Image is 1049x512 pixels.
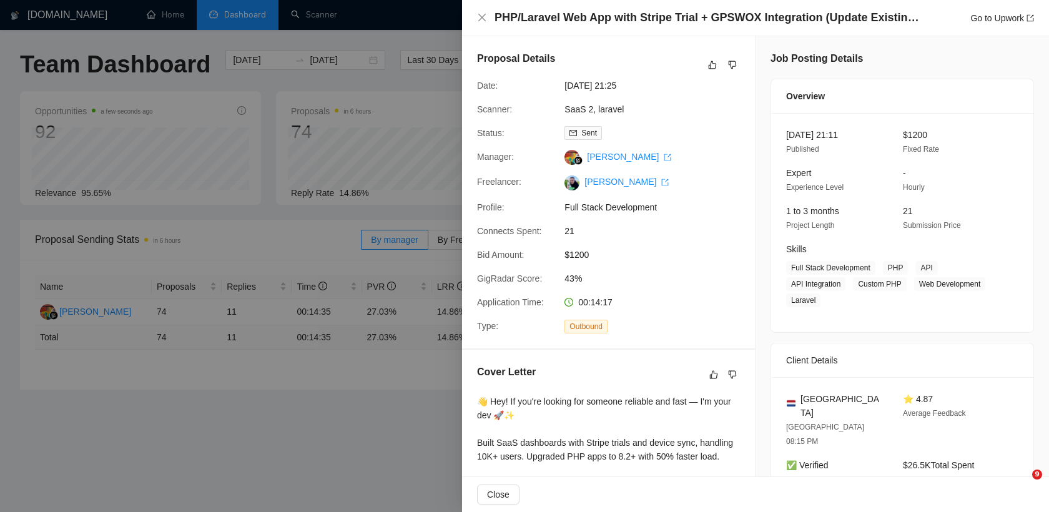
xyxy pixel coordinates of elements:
[786,475,854,484] span: Payment Verification
[970,13,1034,23] a: Go to Upworkexport
[786,460,829,470] span: ✅ Verified
[477,104,512,114] span: Scanner:
[705,57,720,72] button: like
[1007,470,1037,500] iframe: Intercom live chat
[786,183,844,192] span: Experience Level
[664,154,671,161] span: export
[477,51,555,66] h5: Proposal Details
[903,130,927,140] span: $1200
[915,261,937,275] span: API
[786,244,807,254] span: Skills
[581,129,597,137] span: Sent
[728,370,737,380] span: dislike
[883,261,909,275] span: PHP
[725,57,740,72] button: dislike
[1032,470,1042,480] span: 9
[903,183,925,192] span: Hourly
[786,130,838,140] span: [DATE] 21:11
[495,10,925,26] h4: PHP/Laravel Web App with Stripe Trial + GPSWOX Integration (Update Existing Tele2 Script)
[853,277,906,291] span: Custom PHP
[564,175,579,190] img: c1wb4Avu8h9cNp1h_fzU5_O9FXAWCBY7M3KOGlKb5jvdE9PnBFOxb8A4I01Tw_BuMe
[786,145,819,154] span: Published
[574,156,583,165] img: gigradar-bm.png
[564,224,752,238] span: 21
[477,297,544,307] span: Application Time:
[706,367,721,382] button: like
[786,423,864,446] span: [GEOGRAPHIC_DATA] 08:15 PM
[1027,14,1034,22] span: export
[800,392,883,420] span: [GEOGRAPHIC_DATA]
[477,128,505,138] span: Status:
[477,226,542,236] span: Connects Spent:
[903,394,933,404] span: ⭐ 4.87
[569,129,577,137] span: mail
[477,273,542,283] span: GigRadar Score:
[728,60,737,70] span: dislike
[787,399,795,408] img: 🇳🇱
[477,250,524,260] span: Bid Amount:
[786,343,1018,377] div: Client Details
[487,488,510,501] span: Close
[903,409,966,418] span: Average Feedback
[564,104,624,114] a: SaaS 2, laravel
[477,485,520,505] button: Close
[477,152,514,162] span: Manager:
[564,79,752,92] span: [DATE] 21:25
[786,168,811,178] span: Expert
[477,12,487,23] button: Close
[903,206,913,216] span: 21
[771,51,863,66] h5: Job Posting Details
[477,12,487,22] span: close
[914,277,986,291] span: Web Development
[786,89,825,103] span: Overview
[903,475,973,484] span: 314 Hires, 114 Active
[708,60,717,70] span: like
[477,202,505,212] span: Profile:
[578,297,613,307] span: 00:14:17
[564,200,752,214] span: Full Stack Development
[709,370,718,380] span: like
[477,81,498,91] span: Date:
[725,367,740,382] button: dislike
[584,177,669,187] a: [PERSON_NAME] export
[903,221,961,230] span: Submission Price
[587,152,671,162] a: [PERSON_NAME] export
[786,261,875,275] span: Full Stack Development
[903,460,974,470] span: $26.5K Total Spent
[564,272,752,285] span: 43%
[903,145,939,154] span: Fixed Rate
[786,206,839,216] span: 1 to 3 months
[564,320,608,333] span: Outbound
[564,248,752,262] span: $1200
[661,179,669,186] span: export
[786,277,845,291] span: API Integration
[786,293,820,307] span: Laravel
[477,365,536,380] h5: Cover Letter
[564,298,573,307] span: clock-circle
[477,321,498,331] span: Type:
[903,168,906,178] span: -
[786,221,834,230] span: Project Length
[477,177,521,187] span: Freelancer:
